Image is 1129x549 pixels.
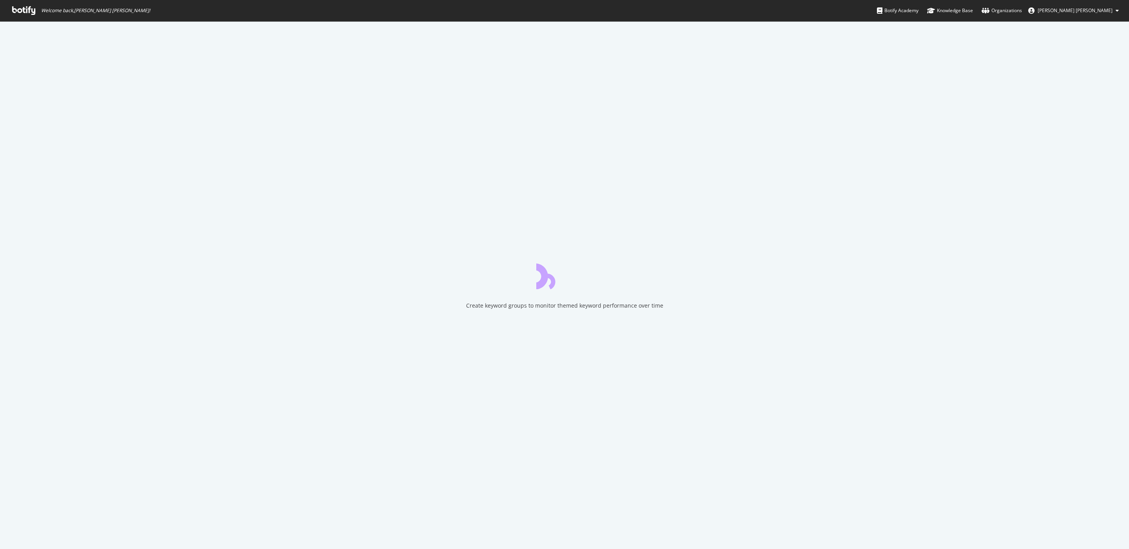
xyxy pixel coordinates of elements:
div: Botify Academy [877,7,918,14]
div: Create keyword groups to monitor themed keyword performance over time [466,302,663,310]
span: Jon Eric Dela Cruz [1038,7,1113,14]
div: Knowledge Base [927,7,973,14]
button: [PERSON_NAME] [PERSON_NAME] [1022,4,1125,17]
div: Organizations [982,7,1022,14]
span: Welcome back, [PERSON_NAME] [PERSON_NAME] ! [41,7,150,14]
div: animation [536,261,593,289]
